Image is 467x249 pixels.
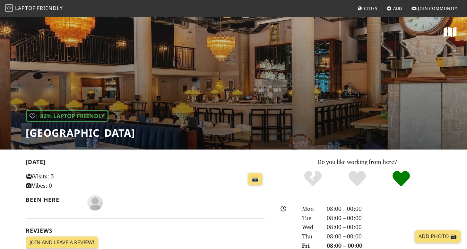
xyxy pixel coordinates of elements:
[393,5,402,11] span: Add
[323,232,445,241] div: 08:00 – 00:00
[26,159,265,168] h2: [DATE]
[26,227,265,234] h2: Reviews
[355,3,380,14] a: Cities
[384,3,405,14] a: Add
[291,170,335,188] div: No
[298,222,323,232] div: Wed
[248,173,262,185] a: 📸
[87,195,103,210] img: blank-535327c66bd565773addf3077783bbfce4b00ec00e9fd257753287c682c7fa38.png
[298,232,323,241] div: Thu
[298,213,323,223] div: Tue
[335,170,379,188] div: Yes
[323,213,445,223] div: 08:00 – 00:00
[273,157,442,167] p: Do you like working from here?
[26,172,100,190] p: Visits: 3 Vibes: 0
[409,3,460,14] a: Join Community
[323,204,445,213] div: 08:00 – 00:00
[26,127,135,139] h1: [GEOGRAPHIC_DATA]
[323,222,445,232] div: 08:00 – 00:00
[5,3,63,14] a: LaptopFriendly LaptopFriendly
[364,5,377,11] span: Cities
[26,110,108,122] div: | 82% Laptop Friendly
[5,4,13,12] img: LaptopFriendly
[26,196,80,203] h2: Been here
[379,170,423,188] div: Definitely!
[298,204,323,213] div: Mon
[418,5,457,11] span: Join Community
[415,230,461,243] a: Add Photo 📸
[26,236,98,249] a: Join and leave a review!
[15,4,36,12] span: Laptop
[37,4,63,12] span: Friendly
[87,198,103,206] span: Lyon Till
